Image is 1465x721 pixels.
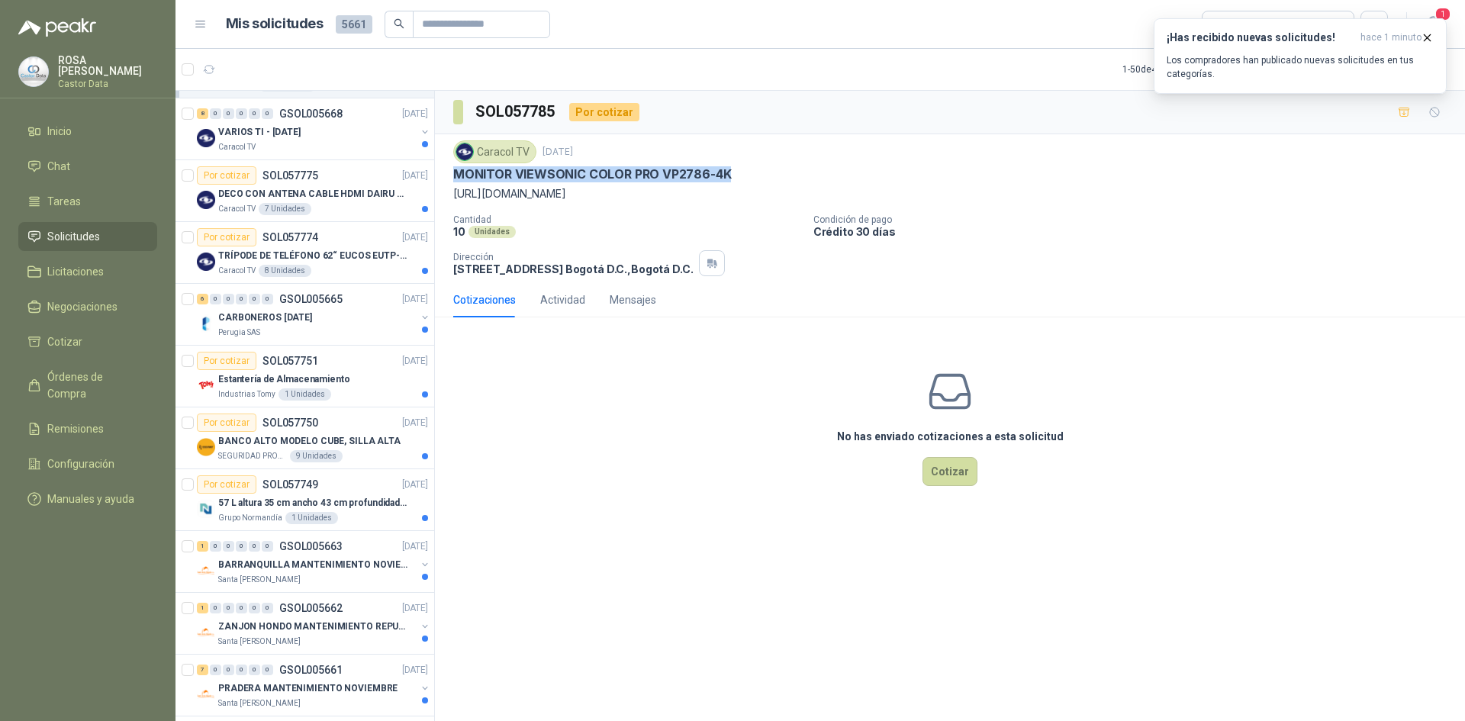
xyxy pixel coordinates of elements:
p: GSOL005665 [279,294,343,304]
span: Licitaciones [47,263,104,280]
div: Por cotizar [197,475,256,494]
p: Grupo Normandía [218,512,282,524]
img: Company Logo [197,253,215,271]
p: Caracol TV [218,203,256,215]
div: 0 [223,665,234,675]
div: 0 [236,541,247,552]
div: 0 [262,603,273,613]
button: 1 [1419,11,1447,38]
span: search [394,18,404,29]
span: Solicitudes [47,228,100,245]
span: 1 [1434,7,1451,21]
p: [DATE] [402,663,428,678]
a: Negociaciones [18,292,157,321]
a: Configuración [18,449,157,478]
div: 8 Unidades [259,265,311,277]
button: ¡Has recibido nuevas solicitudes!hace 1 minuto Los compradores han publicado nuevas solicitudes e... [1154,18,1447,94]
div: Por cotizar [197,166,256,185]
div: Mensajes [610,291,656,308]
p: [DATE] [402,539,428,554]
p: Perugia SAS [218,327,260,339]
p: Santa [PERSON_NAME] [218,697,301,710]
p: [STREET_ADDRESS] Bogotá D.C. , Bogotá D.C. [453,262,693,275]
span: 5661 [336,15,372,34]
div: 1 - 50 de 4240 [1122,57,1222,82]
div: 0 [262,108,273,119]
div: 7 [197,665,208,675]
img: Company Logo [197,562,215,580]
div: 0 [210,108,221,119]
div: 8 [197,108,208,119]
div: 0 [249,108,260,119]
p: Dirección [453,252,693,262]
img: Company Logo [197,129,215,147]
a: 1 0 0 0 0 0 GSOL005662[DATE] Company LogoZANJON HONDO MANTENIMIENTO REPUESTOSSanta [PERSON_NAME] [197,599,431,648]
p: Condición de pago [813,214,1459,225]
img: Company Logo [197,191,215,209]
a: Cotizar [18,327,157,356]
div: 0 [223,294,234,304]
p: SOL057749 [262,479,318,490]
p: [DATE] [402,416,428,430]
p: GSOL005663 [279,541,343,552]
div: 0 [236,603,247,613]
div: 1 Unidades [279,388,331,401]
img: Logo peakr [18,18,96,37]
span: Cotizar [47,333,82,350]
div: 0 [249,541,260,552]
div: 1 [197,603,208,613]
p: TRÍPODE DE TELÉFONO 62“ EUCOS EUTP-010 [218,249,408,263]
p: Santa [PERSON_NAME] [218,636,301,648]
p: [DATE] [402,169,428,183]
a: Por cotizarSOL057749[DATE] Company Logo57 L altura 35 cm ancho 43 cm profundidad 39 cmGrupo Norma... [175,469,434,531]
p: SOL057750 [262,417,318,428]
div: Por cotizar [569,103,639,121]
span: Órdenes de Compra [47,369,143,402]
p: Cantidad [453,214,801,225]
a: Por cotizarSOL057750[DATE] Company LogoBANCO ALTO MODELO CUBE, SILLA ALTASEGURIDAD PROVISER LTDA9... [175,407,434,469]
img: Company Logo [197,376,215,394]
p: SOL057774 [262,232,318,243]
div: 0 [249,665,260,675]
p: [URL][DOMAIN_NAME] [453,185,1447,202]
div: 0 [249,294,260,304]
p: [DATE] [402,601,428,616]
div: 0 [210,294,221,304]
a: Inicio [18,117,157,146]
img: Company Logo [19,57,48,86]
a: 1 0 0 0 0 0 GSOL005663[DATE] Company LogoBARRANQUILLA MANTENIMIENTO NOVIEMBRESanta [PERSON_NAME] [197,537,431,586]
h1: Mis solicitudes [226,13,324,35]
h3: SOL057785 [475,100,557,124]
p: [DATE] [402,478,428,492]
div: 0 [223,603,234,613]
div: 0 [262,665,273,675]
div: Todas [1212,16,1244,33]
p: Industrias Tomy [218,388,275,401]
p: [DATE] [402,230,428,245]
div: Actividad [540,291,585,308]
a: Manuales y ayuda [18,484,157,513]
a: Por cotizarSOL057774[DATE] Company LogoTRÍPODE DE TELÉFONO 62“ EUCOS EUTP-010Caracol TV8 Unidades [175,222,434,284]
span: Configuración [47,455,114,472]
p: CARBONEROS [DATE] [218,311,312,325]
p: Crédito 30 días [813,225,1459,238]
div: 9 Unidades [290,450,343,462]
span: Chat [47,158,70,175]
div: Unidades [468,226,516,238]
p: BARRANQUILLA MANTENIMIENTO NOVIEMBRE [218,558,408,572]
p: [DATE] [402,292,428,307]
a: Por cotizarSOL057775[DATE] Company LogoDECO CON ANTENA CABLE HDMI DAIRU DR90014Caracol TV7 Unidades [175,160,434,222]
div: Por cotizar [197,414,256,432]
div: 1 [197,541,208,552]
p: MONITOR VIEWSONIC COLOR PRO VP2786-4K [453,166,731,182]
a: Remisiones [18,414,157,443]
div: 0 [236,294,247,304]
div: 0 [210,665,221,675]
p: [DATE] [543,145,573,159]
div: 0 [262,541,273,552]
div: 0 [223,108,234,119]
p: SOL057751 [262,356,318,366]
img: Company Logo [197,500,215,518]
p: Estantería de Almacenamiento [218,372,350,387]
h3: ¡Has recibido nuevas solicitudes! [1167,31,1354,44]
